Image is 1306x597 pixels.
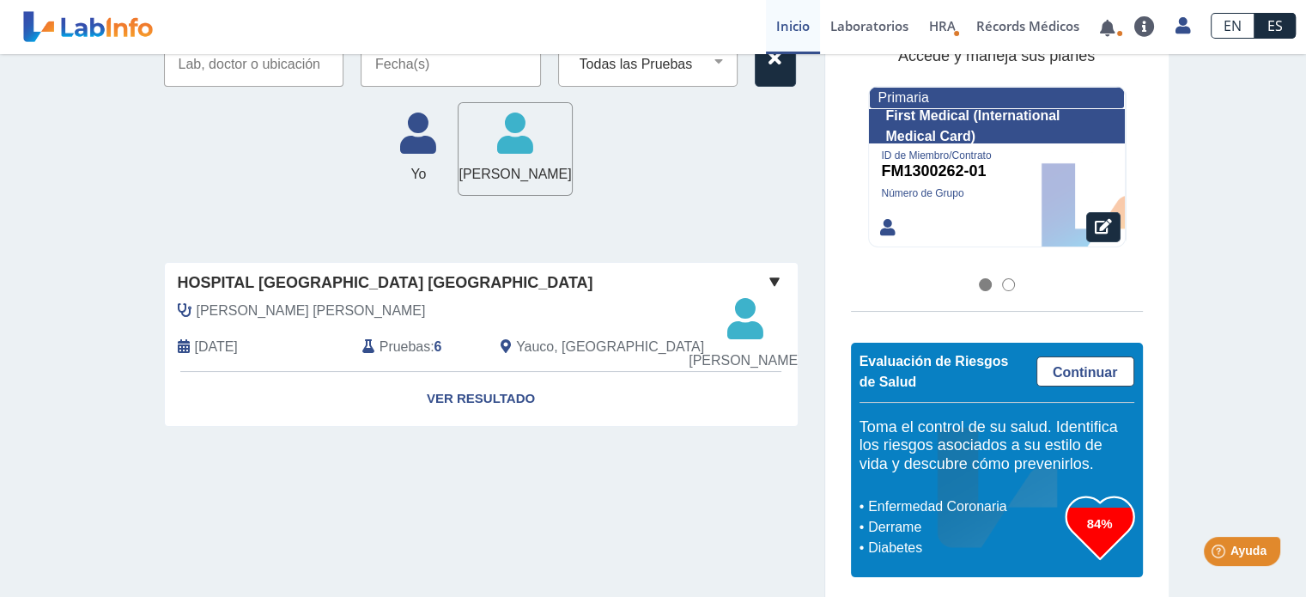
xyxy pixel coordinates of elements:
[1053,365,1118,380] span: Continuar
[1211,13,1254,39] a: EN
[929,17,956,34] span: HRA
[195,337,238,357] span: 2025-04-08
[164,42,344,87] input: Lab, doctor o ubicación
[197,301,426,321] span: Lopez Asencio, Carlos
[361,42,541,87] input: Fecha(s)
[459,164,571,185] span: [PERSON_NAME]
[178,271,593,295] span: Hospital [GEOGRAPHIC_DATA] [GEOGRAPHIC_DATA]
[1153,530,1287,578] iframe: Help widget launcher
[390,164,446,185] span: Yo
[1254,13,1296,39] a: ES
[878,90,929,105] span: Primaria
[864,496,1066,517] li: Enfermedad Coronaria
[864,538,1066,558] li: Diabetes
[864,517,1066,538] li: Derrame
[1036,356,1134,387] a: Continuar
[434,339,442,354] b: 6
[898,47,1095,64] span: Accede y maneja sus planes
[1066,513,1134,534] h3: 84%
[689,350,801,371] span: [PERSON_NAME]
[165,372,798,426] a: Ver Resultado
[860,418,1134,474] h5: Toma el control de su salud. Identifica los riesgos asociados a su estilo de vida y descubre cómo...
[516,337,704,357] span: Yauco, PR
[349,335,488,358] div: :
[860,354,1009,389] span: Evaluación de Riesgos de Salud
[380,337,430,357] span: Pruebas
